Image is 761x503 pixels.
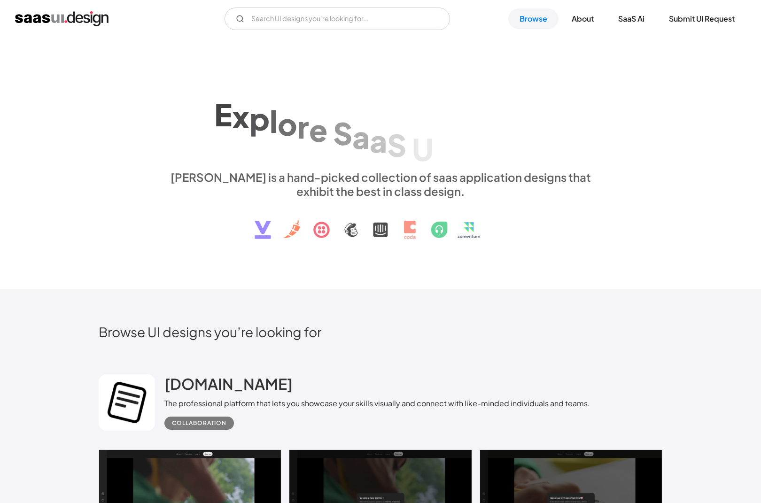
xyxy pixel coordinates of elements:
a: home [15,11,109,26]
div: e [309,112,327,148]
div: The professional platform that lets you showcase your skills visually and connect with like-minde... [164,398,590,409]
div: S [333,115,352,151]
img: text, icon, saas logo [238,198,523,247]
a: SaaS Ai [607,8,656,29]
div: U [412,131,434,167]
div: o [278,106,297,142]
a: About [560,8,605,29]
div: a [370,123,387,159]
a: Browse [508,8,559,29]
div: [PERSON_NAME] is a hand-picked collection of saas application designs that exhibit the best in cl... [164,170,597,198]
div: x [232,98,249,134]
div: a [352,119,370,155]
form: Email Form [225,8,450,30]
a: [DOMAIN_NAME] [164,374,293,398]
a: Submit UI Request [658,8,746,29]
div: E [214,96,232,132]
h1: Explore SaaS UI design patterns & interactions. [164,89,597,161]
div: S [387,127,406,163]
h2: [DOMAIN_NAME] [164,374,293,393]
div: Collaboration [172,418,226,429]
div: r [297,108,309,145]
div: p [249,101,270,137]
h2: Browse UI designs you’re looking for [99,324,662,340]
input: Search UI designs you're looking for... [225,8,450,30]
div: l [270,103,278,139]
